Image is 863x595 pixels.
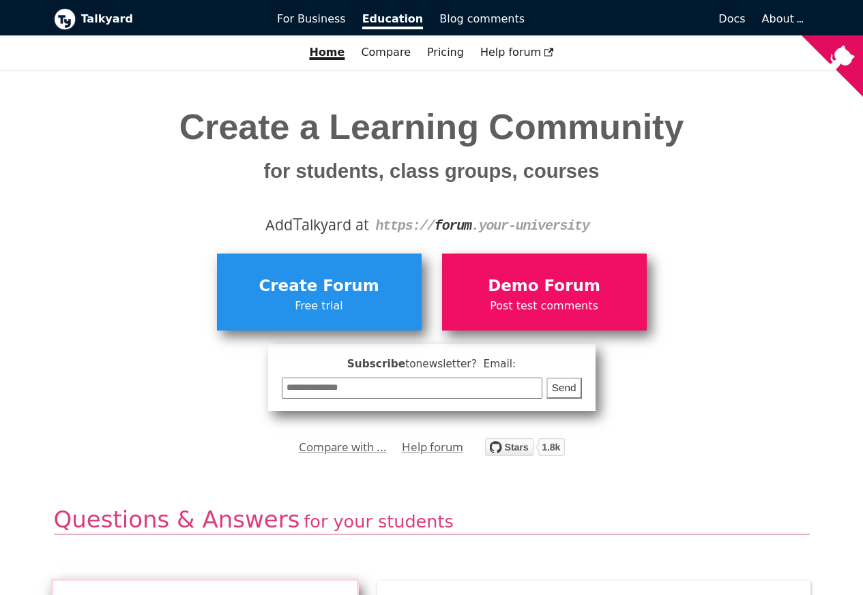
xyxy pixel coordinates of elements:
a: About [762,12,802,25]
small: for students, class groups, courses [264,160,600,182]
span: Free trial [224,297,415,315]
div: Add alkyard at [64,213,800,237]
a: Star debiki/talkyard on GitHub [485,440,565,460]
a: Help forum [402,437,463,457]
img: talkyard.svg [485,438,565,456]
span: Blog comments [439,12,525,25]
span: Post test comments [449,297,640,315]
a: Compare [361,46,411,59]
span: Help forum [480,46,554,59]
span: Docs [718,12,745,25]
a: Demo ForumPost test comments [442,254,647,330]
img: Talkyard logo [54,8,76,30]
span: Create a Learning Community [179,107,684,185]
span: Education [362,12,424,29]
strong: forum [435,218,471,234]
span: Subscribe [282,356,582,373]
span: for your students [304,511,453,532]
span: Demo Forum [449,273,640,299]
a: Talkyard logoTalkyard [54,8,259,30]
button: Send [546,378,582,399]
code: https:// .your-university [375,218,589,234]
a: Create ForumFree trial [217,254,422,330]
a: Help forum [472,41,562,64]
h2: Questions & Answers [54,505,810,536]
b: Talkyard [81,10,259,28]
a: Pricing [419,41,472,64]
a: Compare with ... [299,437,387,457]
span: to newsletter ? Email: [405,358,516,370]
span: T [293,211,302,236]
a: Blog comments [431,7,533,31]
a: Docs [533,7,754,31]
a: For Business [269,7,354,31]
span: For Business [277,12,346,25]
a: Home [301,41,353,64]
a: Education [354,7,432,31]
span: Create Forum [224,273,415,299]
